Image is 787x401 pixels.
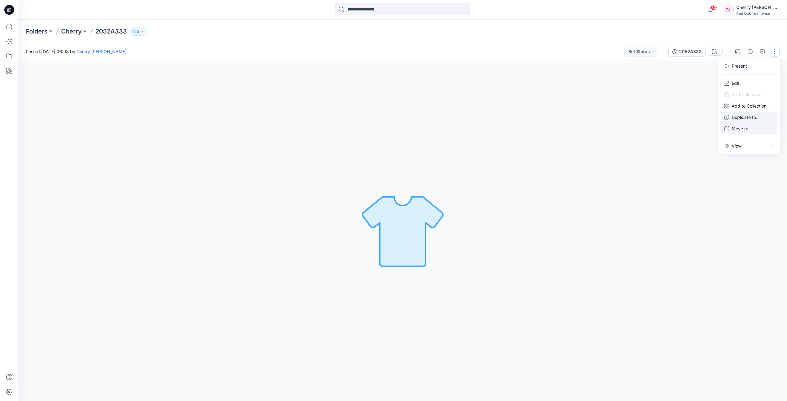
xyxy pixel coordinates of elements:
[668,47,706,57] button: 2052A333
[732,103,766,109] p: Add to Collection
[137,28,139,35] p: 2
[745,47,755,57] button: Details
[679,48,702,55] div: 2052A333
[736,11,779,16] div: Red Oak Teamwear
[736,4,779,11] div: Cherry [PERSON_NAME]
[732,63,747,69] a: Present
[732,80,739,86] a: Edit
[732,143,742,149] p: View
[129,27,147,36] button: 2
[732,114,760,120] p: Duplicate to...
[26,48,127,55] span: Posted [DATE] 06:08 by
[732,125,752,132] p: Move to...
[360,188,446,274] img: No Outline
[61,27,82,36] a: Cherry
[26,27,48,36] a: Folders
[723,4,734,15] div: CL
[95,27,127,36] p: 2052A333
[710,5,717,10] span: 33
[77,49,127,54] a: Cherry [PERSON_NAME]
